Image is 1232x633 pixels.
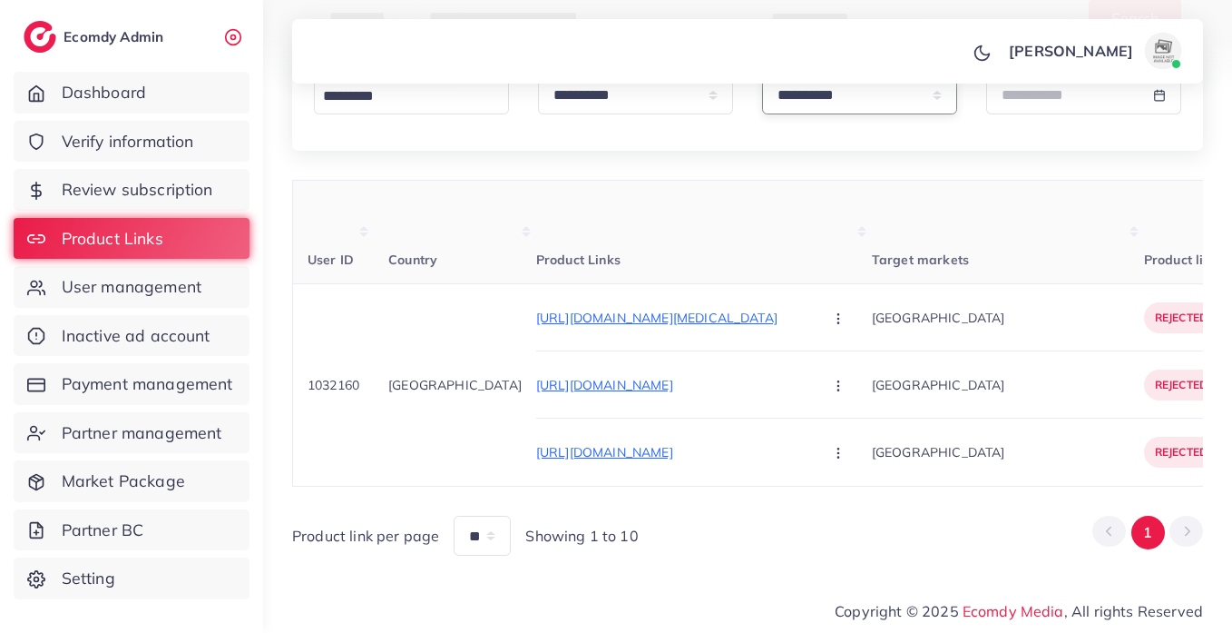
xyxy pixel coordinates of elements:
a: logoEcomdy Admin [24,21,168,53]
a: Ecomdy Media [963,602,1064,620]
span: Showing 1 to 10 [525,526,638,547]
span: Inactive ad account [62,324,210,348]
a: Verify information [14,121,249,163]
span: Setting [62,567,115,590]
p: [GEOGRAPHIC_DATA] [388,374,522,396]
a: Market Package [14,460,249,502]
p: rejected [1144,370,1218,401]
p: rejected [1144,437,1218,468]
a: [PERSON_NAME]avatar [999,33,1188,69]
span: Target markets [872,252,969,268]
span: User ID [308,252,354,268]
span: Product Links [536,252,621,268]
span: Partner BC [62,519,144,542]
h2: Ecomdy Admin [64,28,168,45]
span: Product Links [62,227,163,251]
span: Market Package [62,470,185,493]
img: logo [24,21,56,53]
a: Partner management [14,412,249,454]
a: User management [14,266,249,308]
span: Dashboard [62,81,146,104]
a: Product Links [14,218,249,260]
a: Inactive ad account [14,315,249,357]
a: Dashboard [14,72,249,114]
p: rejected [1144,302,1218,333]
p: [GEOGRAPHIC_DATA] [872,432,1144,473]
img: avatar [1145,33,1181,69]
a: Partner BC [14,509,249,551]
p: [GEOGRAPHIC_DATA] [872,364,1144,405]
span: Payment management [62,372,233,396]
button: Go to page 1 [1131,516,1165,549]
span: Verify information [62,130,194,153]
span: Partner management [62,421,222,445]
span: Product link per page [292,526,439,547]
span: , All rights Reserved [1064,600,1203,622]
span: Country [388,252,437,268]
div: Search for option [314,75,509,114]
p: [URL][DOMAIN_NAME] [536,374,808,396]
span: User management [62,275,201,299]
p: [URL][DOMAIN_NAME] [536,441,808,463]
input: Search for option [317,83,498,111]
ul: Pagination [1092,516,1203,549]
span: Copyright © 2025 [835,600,1203,622]
p: [GEOGRAPHIC_DATA] [872,297,1144,338]
a: Setting [14,558,249,599]
span: Review subscription [62,178,213,202]
a: Payment management [14,363,249,405]
a: Review subscription [14,169,249,211]
span: 1032160 [308,377,359,393]
p: [PERSON_NAME] [1009,40,1133,62]
p: [URL][DOMAIN_NAME][MEDICAL_DATA] [536,307,808,329]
